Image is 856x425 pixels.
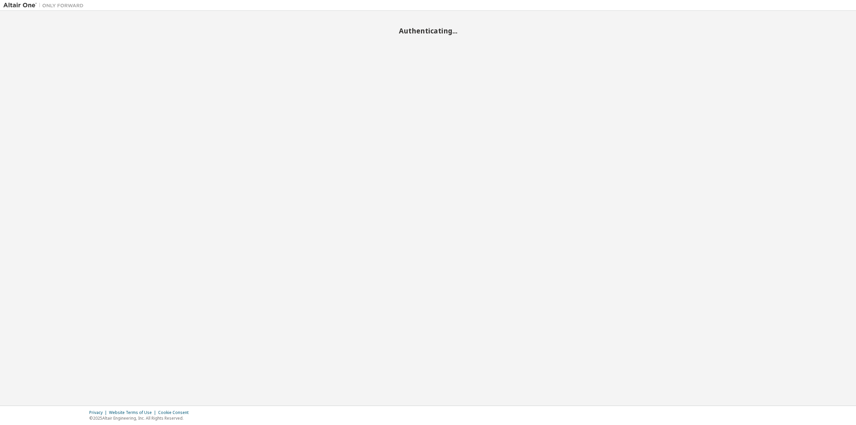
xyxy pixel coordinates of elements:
[3,2,87,9] img: Altair One
[3,26,853,35] h2: Authenticating...
[89,415,193,421] p: © 2025 Altair Engineering, Inc. All Rights Reserved.
[89,410,109,415] div: Privacy
[109,410,158,415] div: Website Terms of Use
[158,410,193,415] div: Cookie Consent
